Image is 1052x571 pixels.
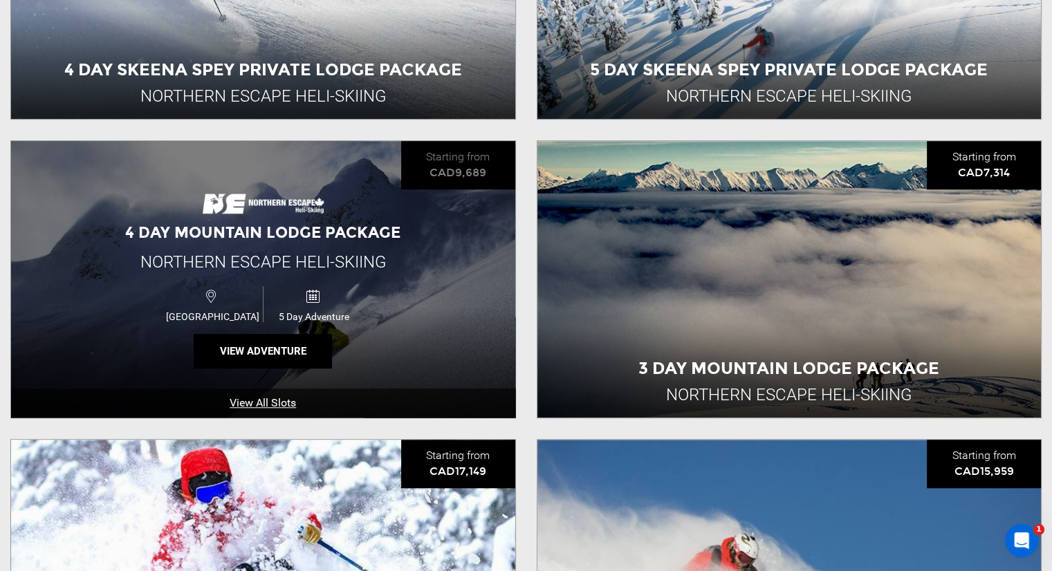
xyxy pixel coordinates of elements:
[163,311,264,322] span: [GEOGRAPHIC_DATA]
[1033,524,1044,535] span: 1
[194,334,332,368] button: View Adventure
[264,311,364,322] span: 5 Day Adventure
[125,223,400,242] span: 4 Day Mountain Lodge Package
[11,389,515,418] a: View All Slots
[140,252,386,272] span: Northern Escape Heli-Skiing
[1005,524,1038,557] iframe: Intercom live chat
[201,180,325,215] img: images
